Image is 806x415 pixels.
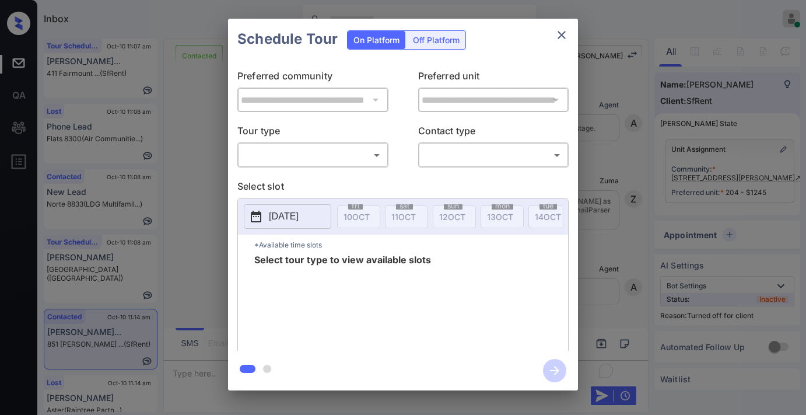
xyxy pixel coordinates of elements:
button: [DATE] [244,204,331,229]
div: On Platform [348,31,405,49]
p: *Available time slots [254,235,568,255]
p: Preferred community [237,69,388,88]
button: close [550,23,573,47]
p: Select slot [237,179,569,198]
p: [DATE] [269,210,299,224]
div: Off Platform [407,31,465,49]
span: Select tour type to view available slots [254,255,431,348]
p: Contact type [418,124,569,142]
p: Preferred unit [418,69,569,88]
p: Tour type [237,124,388,142]
h2: Schedule Tour [228,19,347,60]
